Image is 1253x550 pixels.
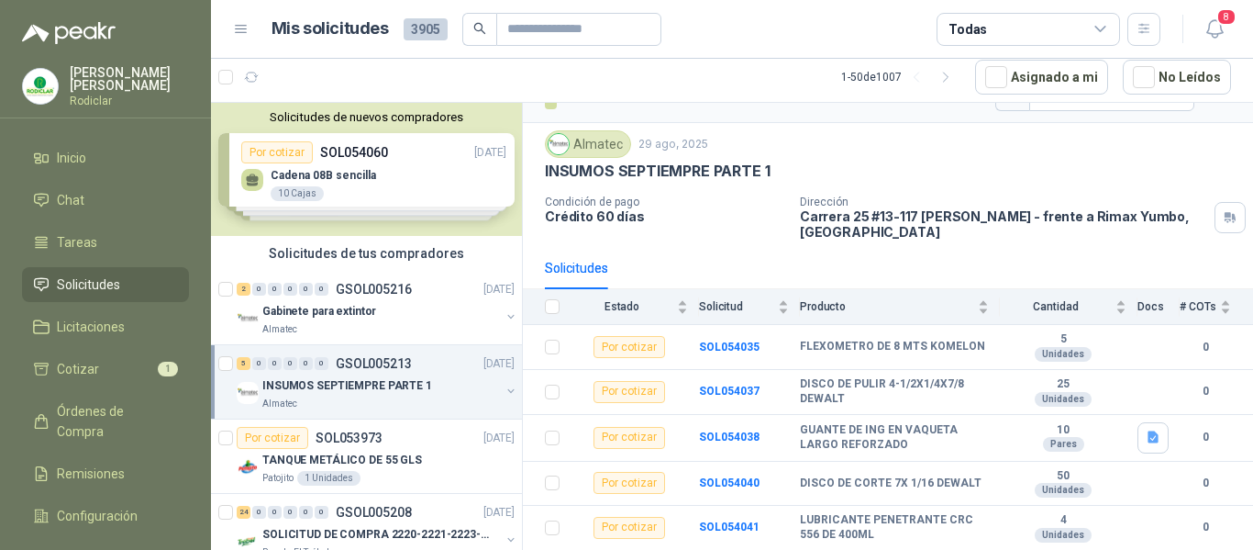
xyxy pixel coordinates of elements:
[1123,60,1231,95] button: No Leídos
[268,357,282,370] div: 0
[237,506,250,519] div: 24
[1000,377,1126,392] b: 25
[545,208,785,224] p: Crédito 60 días
[638,136,708,153] p: 29 ago, 2025
[315,506,328,519] div: 0
[237,427,308,449] div: Por cotizar
[800,196,1207,208] p: Dirección
[1043,437,1084,452] div: Pares
[315,357,328,370] div: 0
[593,517,665,539] div: Por cotizar
[272,16,389,42] h1: Mis solicitudes
[699,431,760,443] a: SOL054038
[1180,289,1253,325] th: # COTs
[22,309,189,344] a: Licitaciones
[22,267,189,302] a: Solicitudes
[1216,8,1236,26] span: 8
[57,317,125,337] span: Licitaciones
[1000,469,1126,484] b: 50
[70,66,189,92] p: [PERSON_NAME] [PERSON_NAME]
[57,232,97,253] span: Tareas
[549,134,569,154] img: Company Logo
[699,300,774,313] span: Solicitud
[237,283,250,296] div: 2
[1035,347,1092,362] div: Unidades
[1035,483,1092,498] div: Unidades
[262,452,422,469] p: TANQUE METÁLICO DE 55 GLS
[948,19,987,39] div: Todas
[316,432,383,444] p: SOL053973
[483,430,515,447] p: [DATE]
[1000,513,1126,528] b: 4
[262,526,491,544] p: SOLICITUD DE COMPRA 2220-2221-2223-2224
[22,22,116,44] img: Logo peakr
[70,95,189,107] p: Rodiclar
[1180,429,1231,446] b: 0
[252,283,266,296] div: 0
[483,504,515,522] p: [DATE]
[283,357,297,370] div: 0
[57,359,99,379] span: Cotizar
[283,283,297,296] div: 0
[22,140,189,175] a: Inicio
[22,499,189,533] a: Configuración
[800,477,981,491] b: DISCO DE CORTE 7X 1/16 DEWALT
[252,506,266,519] div: 0
[299,506,313,519] div: 0
[593,427,665,449] div: Por cotizar
[237,353,518,411] a: 5 0 0 0 0 0 GSOL005213[DATE] Company LogoINSUMOS SEPTIEMPRE PARTE 1Almatec
[315,283,328,296] div: 0
[699,385,760,398] b: SOL054037
[1180,339,1231,356] b: 0
[699,521,760,533] b: SOL054041
[404,18,448,40] span: 3905
[22,352,189,387] a: Cotizar1
[699,341,760,354] a: SOL054035
[57,401,172,442] span: Órdenes de Compra
[211,236,522,271] div: Solicitudes de tus compradores
[473,22,486,35] span: search
[57,506,138,526] span: Configuración
[1035,392,1092,407] div: Unidades
[268,506,282,519] div: 0
[800,377,989,406] b: DISCO DE PULIR 4-1/2X1/4X7/8 DEWALT
[57,464,125,484] span: Remisiones
[1180,300,1216,313] span: # COTs
[1198,13,1231,46] button: 8
[262,377,432,395] p: INSUMOS SEPTIEMPRE PARTE 1
[1000,332,1126,347] b: 5
[545,130,631,158] div: Almatec
[1000,289,1137,325] th: Cantidad
[336,283,412,296] p: GSOL005216
[299,283,313,296] div: 0
[336,506,412,519] p: GSOL005208
[22,456,189,491] a: Remisiones
[218,110,515,124] button: Solicitudes de nuevos compradores
[23,69,58,104] img: Company Logo
[800,513,989,542] b: LUBRICANTE PENETRANTE CRC 556 DE 400ML
[237,382,259,404] img: Company Logo
[699,289,800,325] th: Solicitud
[1035,528,1092,543] div: Unidades
[1000,423,1126,438] b: 10
[800,423,989,452] b: GUANTE DE ING EN VAQUETA LARGO REFORZADO
[268,283,282,296] div: 0
[593,381,665,403] div: Por cotizar
[1000,300,1112,313] span: Cantidad
[283,506,297,519] div: 0
[211,420,522,494] a: Por cotizarSOL053973[DATE] Company LogoTANQUE METÁLICO DE 55 GLSPatojito1 Unidades
[22,225,189,260] a: Tareas
[483,355,515,373] p: [DATE]
[262,322,297,337] p: Almatec
[699,477,760,489] a: SOL054040
[593,336,665,358] div: Por cotizar
[158,362,178,376] span: 1
[571,289,699,325] th: Estado
[211,103,522,236] div: Solicitudes de nuevos compradoresPor cotizarSOL054060[DATE] Cadena 08B sencilla10 CajasPor cotiza...
[22,394,189,449] a: Órdenes de Compra
[237,357,250,370] div: 5
[262,397,297,411] p: Almatec
[841,62,960,92] div: 1 - 50 de 1007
